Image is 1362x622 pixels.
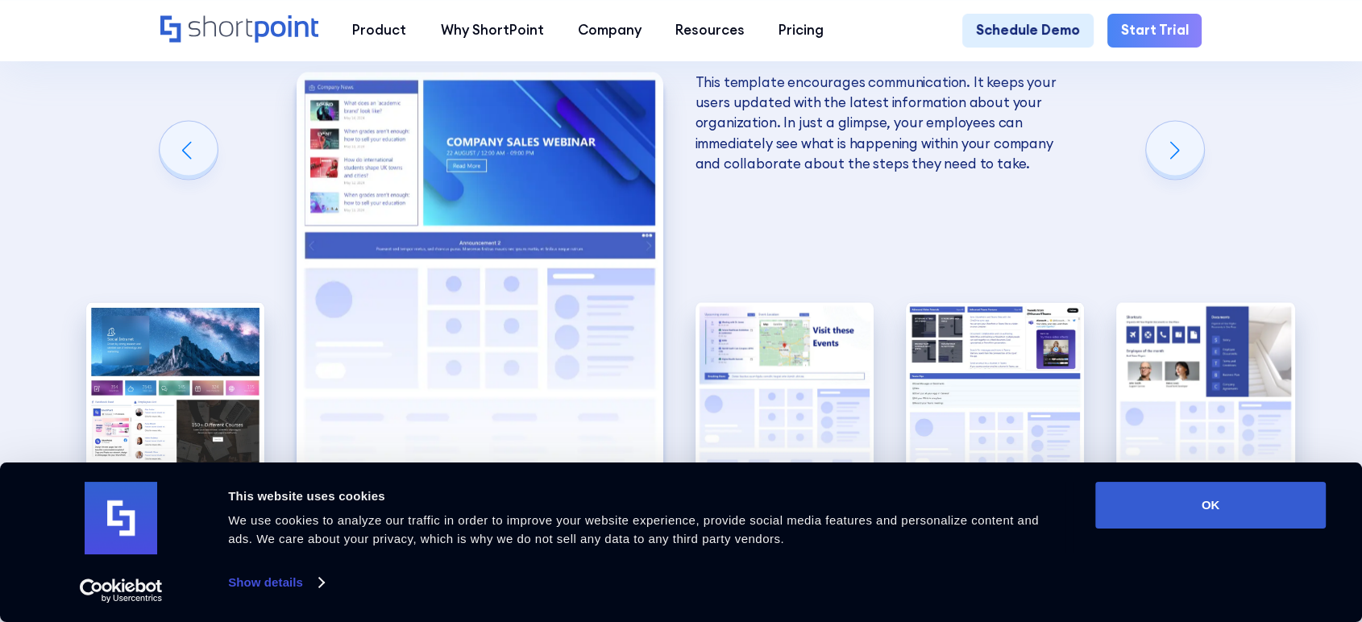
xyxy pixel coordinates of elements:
a: Usercentrics Cookiebot - opens in a new window [51,578,192,603]
div: Next slide [1146,121,1204,179]
div: Resources [675,20,745,40]
a: Product [335,14,423,48]
a: Schedule Demo [962,14,1094,48]
a: Why ShortPoint [423,14,560,48]
div: Previous slide [160,121,218,179]
div: 4 / 5 [906,302,1084,521]
a: Company [561,14,658,48]
a: Resources [658,14,762,48]
div: 3 / 5 [696,302,874,521]
div: Why ShortPoint [441,20,544,40]
div: Pricing [779,20,824,40]
div: Company [578,20,642,40]
div: Product [352,20,406,40]
span: We use cookies to analyze our traffic in order to improve your website experience, provide social... [228,513,1039,545]
div: 1 / 5 [86,302,264,521]
div: 5 / 5 [1116,302,1294,521]
a: Start Trial [1107,14,1202,48]
a: Pricing [762,14,841,48]
div: This website uses cookies [228,487,1059,506]
img: SharePoint Communication site example for news [906,302,1084,521]
p: This template encourages communication. It keeps your users updated with the latest information a... [696,72,1061,174]
img: HR SharePoint site example for Homepage [297,72,662,521]
img: logo [85,482,157,554]
iframe: Chat Widget [1072,435,1362,622]
div: 2 / 5 [297,72,662,521]
img: Internal SharePoint site example for company policy [696,302,874,521]
img: HR SharePoint site example for documents [1116,302,1294,521]
a: Show details [228,570,323,595]
img: Best SharePoint Intranet Site Designs [86,302,264,521]
a: Home [160,15,318,45]
button: OK [1095,482,1326,529]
